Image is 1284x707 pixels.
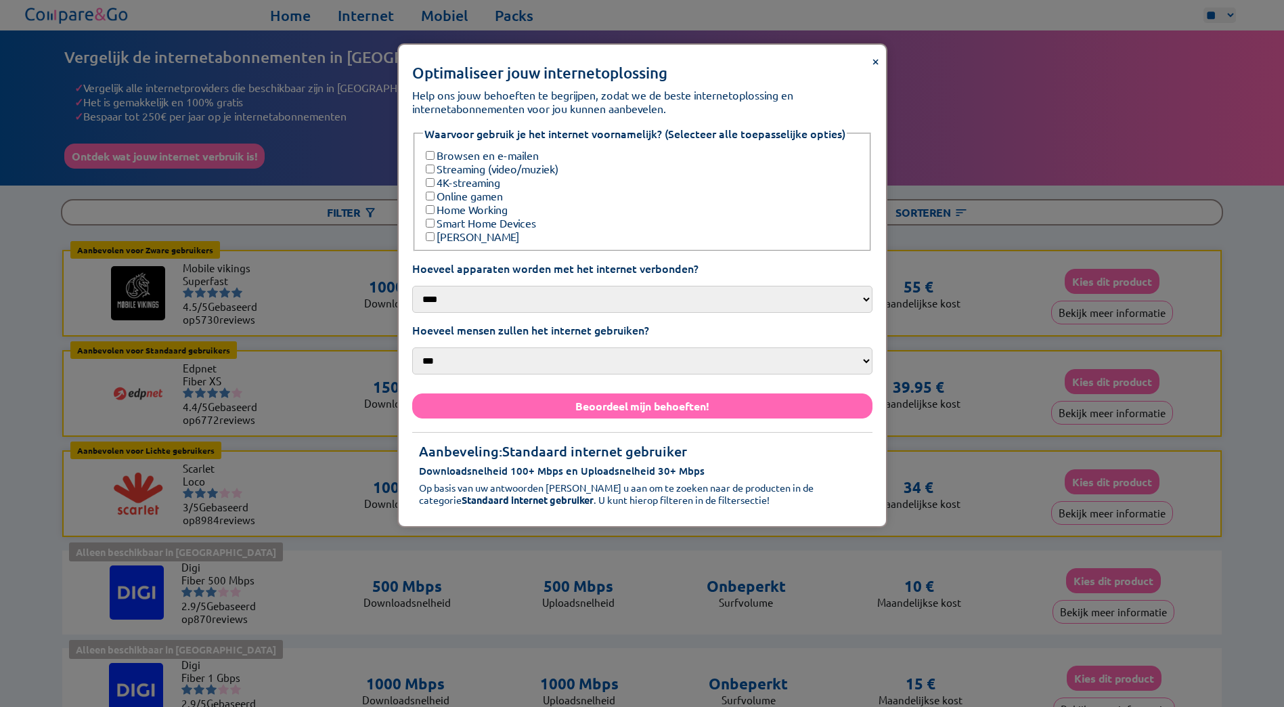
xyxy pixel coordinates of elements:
label: Hoeveel mensen zullen het internet gebruiken? [412,322,872,337]
h2: Optimaliseer jouw internetoplossing [412,64,872,83]
input: Browsen en e-mailen [426,151,435,160]
label: [PERSON_NAME] [423,230,519,243]
input: Home Working [426,205,435,214]
label: Browsen en e-mailen [423,148,539,162]
span: Downloadsnelheid 100+ Mbps en Uploadsnelheid 30+ Mbps [419,464,705,477]
button: Beoordeel mijn behoeften! [412,393,872,419]
h3: Aanbeveling: [419,442,866,479]
label: Online gamen [423,189,503,202]
input: Smart Home Devices [426,219,435,228]
input: Streaming (video/muziek) [426,165,435,173]
span: × [872,51,879,69]
legend: Waarvoor gebruik je het internet voornamelijk? (Selecteer alle toepasselijke opties) [423,126,847,141]
p: Help ons jouw behoeften te begrijpen, zodat we de beste internetoplossing en internetabonnementen... [412,88,872,115]
label: Smart Home Devices [423,216,536,230]
p: Op basis van uw antwoorden [PERSON_NAME] u aan om te zoeken naar de producten in de categorie . U... [419,481,866,506]
span: Standaard internet gebruiker [419,442,705,478]
label: Hoeveel apparaten worden met het internet verbonden? [412,261,872,276]
label: Home Working [423,202,508,216]
input: Online gamen [426,192,435,200]
b: Standaard internet gebruiker [462,494,594,506]
input: 4K-streaming [426,178,435,187]
label: Streaming (video/muziek) [423,162,558,175]
input: [PERSON_NAME] [426,232,435,241]
label: 4K-streaming [423,175,500,189]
